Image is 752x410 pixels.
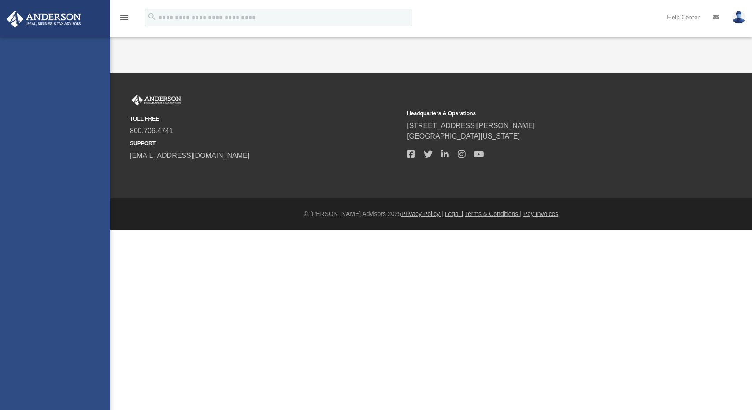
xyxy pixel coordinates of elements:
[130,152,249,159] a: [EMAIL_ADDRESS][DOMAIN_NAME]
[147,12,157,22] i: search
[465,210,522,217] a: Terms & Conditions |
[407,110,678,117] small: Headquarters & Operations
[4,11,84,28] img: Anderson Advisors Platinum Portal
[130,115,401,123] small: TOLL FREE
[119,12,130,23] i: menu
[523,210,558,217] a: Pay Invoices
[119,17,130,23] a: menu
[445,210,463,217] a: Legal |
[407,132,520,140] a: [GEOGRAPHIC_DATA][US_STATE]
[732,11,745,24] img: User Pic
[130,139,401,147] small: SUPPORT
[401,210,443,217] a: Privacy Policy |
[110,209,752,219] div: © [PERSON_NAME] Advisors 2025
[130,95,183,106] img: Anderson Advisors Platinum Portal
[407,122,535,129] a: [STREET_ADDRESS][PERSON_NAME]
[130,127,173,135] a: 800.706.4741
